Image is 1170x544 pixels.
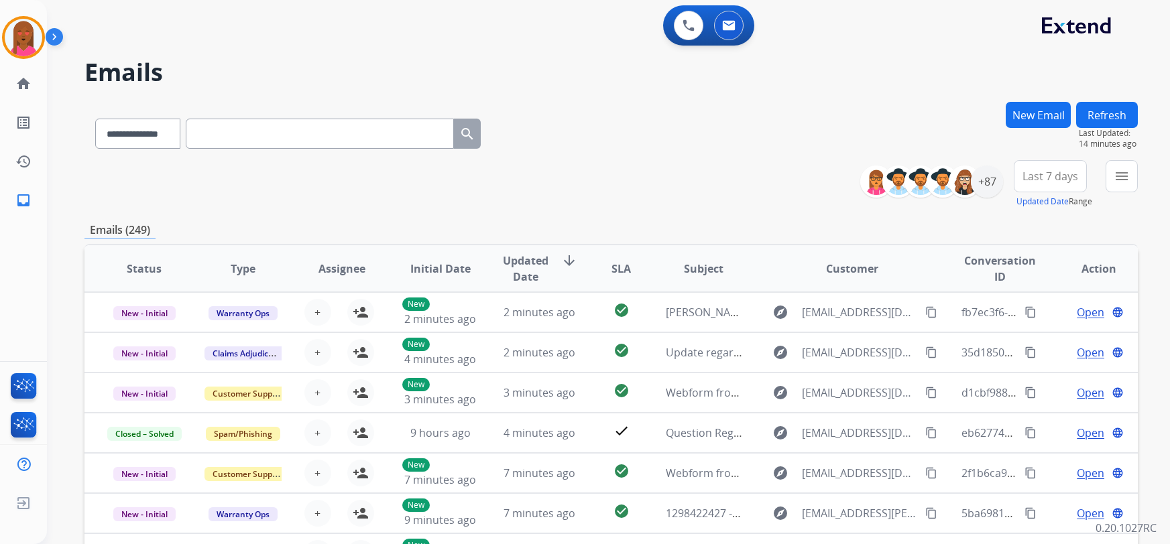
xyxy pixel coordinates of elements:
[613,423,630,439] mat-icon: check
[961,425,1170,440] span: eb627743-a5b8-425d-b694-11bf1d3298b3
[459,126,475,142] mat-icon: search
[802,385,919,401] span: [EMAIL_ADDRESS][DOMAIN_NAME]
[1077,425,1104,441] span: Open
[561,253,577,269] mat-icon: arrow_downward
[925,306,937,318] mat-icon: content_copy
[113,306,176,320] span: New - Initial
[925,427,937,439] mat-icon: content_copy
[1077,304,1104,320] span: Open
[666,425,915,440] span: Question Regarding [DATE] Mental Health Project
[1112,387,1124,399] mat-icon: language
[504,425,575,440] span: 4 minutes ago
[410,425,471,440] span: 9 hours ago
[15,115,32,131] mat-icon: list_alt
[666,466,970,480] span: Webform from [EMAIL_ADDRESS][DOMAIN_NAME] on [DATE]
[1112,507,1124,519] mat-icon: language
[772,465,788,481] mat-icon: explore
[961,345,1165,360] span: 35d18500-5a42-4979-b835-ff2c889517b1
[402,297,430,311] p: New
[802,344,919,360] span: [EMAIL_ADDRESS][DOMAIN_NAME]
[684,261,723,277] span: Subject
[304,339,331,366] button: +
[1112,467,1124,479] mat-icon: language
[666,305,841,320] span: [PERSON_NAME] - [PERSON_NAME]
[353,344,369,360] mat-icon: person_add
[353,465,369,481] mat-icon: person_add
[1112,346,1124,358] mat-icon: language
[113,387,176,401] span: New - Initial
[314,465,320,481] span: +
[353,505,369,521] mat-icon: person_add
[404,392,476,407] span: 3 minutes ago
[353,425,369,441] mat-icon: person_add
[1077,465,1104,481] span: Open
[15,76,32,92] mat-icon: home
[961,253,1038,285] span: Conversation ID
[1112,306,1124,318] mat-icon: language
[611,261,631,277] span: SLA
[1006,102,1071,128] button: New Email
[318,261,365,277] span: Assignee
[314,425,320,441] span: +
[1025,467,1037,479] mat-icon: content_copy
[772,304,788,320] mat-icon: explore
[127,261,162,277] span: Status
[304,379,331,406] button: +
[404,472,476,487] span: 7 minutes ago
[304,299,331,326] button: +
[314,304,320,320] span: +
[404,352,476,366] span: 4 minutes ago
[1016,196,1092,207] span: Range
[1077,344,1104,360] span: Open
[504,305,575,320] span: 2 minutes ago
[971,165,1003,198] div: +87
[925,507,937,519] mat-icon: content_copy
[504,385,575,400] span: 3 minutes ago
[1077,505,1104,521] span: Open
[504,345,575,360] span: 2 minutes ago
[613,463,630,479] mat-icon: check_circle
[1025,427,1037,439] mat-icon: content_copy
[107,427,182,441] span: Closed – Solved
[402,458,430,472] p: New
[204,346,296,360] span: Claims Adjudication
[304,419,331,446] button: +
[404,513,476,527] span: 9 minutes ago
[802,304,919,320] span: [EMAIL_ADDRESS][DOMAIN_NAME]
[1014,160,1087,192] button: Last 7 days
[1079,139,1138,149] span: 14 minutes ago
[772,385,788,401] mat-icon: explore
[1025,306,1037,318] mat-icon: content_copy
[961,466,1159,480] span: 2f1b6ca9-d07b-486a-8025-84ffc42043fb
[925,346,937,358] mat-icon: content_copy
[772,425,788,441] mat-icon: explore
[404,312,476,326] span: 2 minutes ago
[231,261,255,277] span: Type
[209,507,278,521] span: Warranty Ops
[15,153,32,169] mat-icon: history
[314,505,320,521] span: +
[314,385,320,401] span: +
[304,500,331,527] button: +
[1016,196,1069,207] button: Updated Date
[304,460,331,486] button: +
[613,503,630,519] mat-icon: check_circle
[1025,346,1037,358] mat-icon: content_copy
[666,385,970,400] span: Webform from [EMAIL_ADDRESS][DOMAIN_NAME] on [DATE]
[1022,174,1078,179] span: Last 7 days
[504,506,575,521] span: 7 minutes ago
[666,506,818,521] span: 1298422427 - [PERSON_NAME]
[402,498,430,512] p: New
[204,387,292,401] span: Customer Support
[1112,427,1124,439] mat-icon: language
[353,385,369,401] mat-icon: person_add
[501,253,550,285] span: Updated Date
[410,261,471,277] span: Initial Date
[802,425,919,441] span: [EMAIL_ADDRESS][DOMAIN_NAME]
[1096,520,1157,536] p: 0.20.1027RC
[613,383,630,399] mat-icon: check_circle
[113,467,176,481] span: New - Initial
[1079,128,1138,139] span: Last Updated:
[961,305,1164,320] span: fb7ec3f6-5d0e-4651-b9d0-55163c589e51
[314,344,320,360] span: +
